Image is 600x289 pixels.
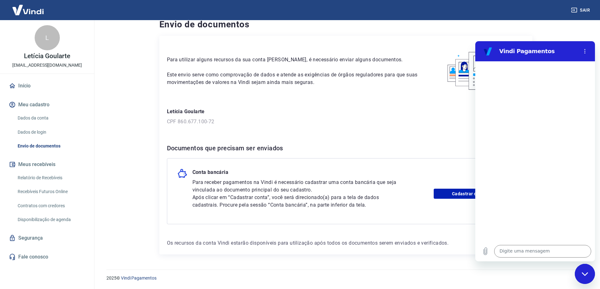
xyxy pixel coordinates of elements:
[192,169,229,179] p: Conta bancária
[167,143,525,153] h6: Documentos que precisam ser enviados
[192,179,402,194] p: Para receber pagamentos na Vindi é necessário cadastrar uma conta bancária que seja vinculada ao ...
[8,0,49,19] img: Vindi
[35,25,60,50] div: L
[8,98,87,112] button: Meu cadastro
[177,169,187,179] img: money_pork.0c50a358b6dafb15dddc3eea48f23780.svg
[106,275,585,281] p: 2025 ©
[15,199,87,212] a: Contratos com credores
[159,18,532,31] h4: Envio de documentos
[8,158,87,171] button: Meus recebíveis
[8,250,87,264] a: Fale conosco
[167,118,525,125] p: CPF 860.677.100-72
[15,185,87,198] a: Recebíveis Futuros Online
[8,231,87,245] a: Segurança
[437,43,525,93] img: waiting_documents.41d9841a9773e5fdf392cede4d13b617.svg
[8,79,87,93] a: Início
[570,4,592,16] button: Sair
[167,108,525,115] p: Letícia Goularte
[121,275,157,281] a: Vindi Pagamentos
[167,56,422,64] p: Para utilizar alguns recursos da sua conta [PERSON_NAME], é necessário enviar alguns documentos.
[12,62,82,69] p: [EMAIL_ADDRESS][DOMAIN_NAME]
[434,189,514,199] a: Cadastrar conta
[167,239,525,247] p: Os recursos da conta Vindi estarão disponíveis para utilização após todos os documentos serem env...
[15,213,87,226] a: Disponibilização de agenda
[475,41,595,261] iframe: Janela de mensagens
[192,194,402,209] p: Após clicar em “Cadastrar conta”, você será direcionado(a) para a tela de dados cadastrais. Procu...
[15,112,87,125] a: Dados da conta
[15,171,87,184] a: Relatório de Recebíveis
[15,140,87,153] a: Envio de documentos
[575,264,595,284] iframe: Botão para abrir a janela de mensagens, conversa em andamento
[15,126,87,139] a: Dados de login
[167,71,422,86] p: Este envio serve como comprovação de dados e atende as exigências de órgãos reguladores para que ...
[24,53,70,59] p: Letícia Goularte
